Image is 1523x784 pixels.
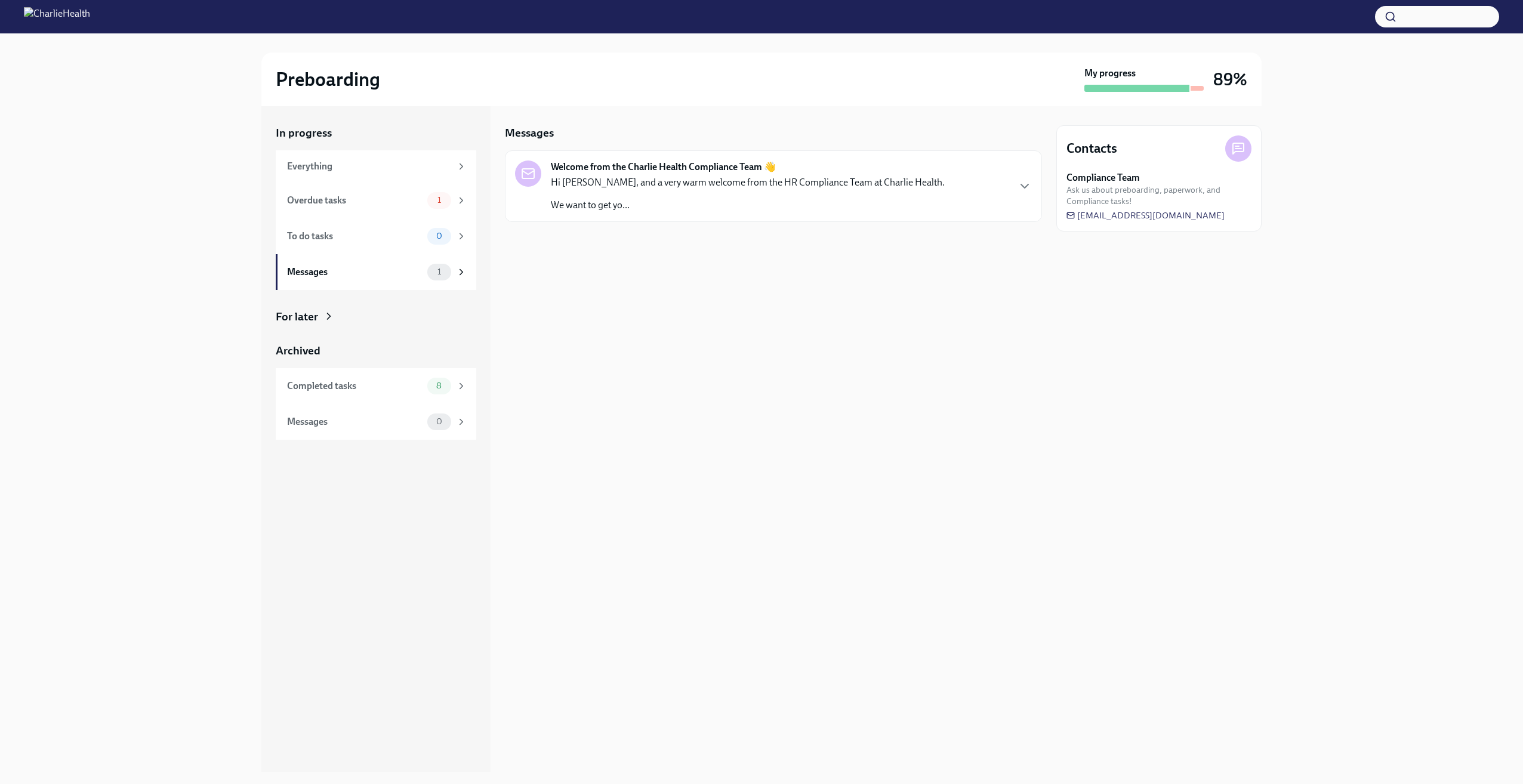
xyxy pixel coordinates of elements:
[287,160,451,173] div: Everything
[1066,140,1117,158] h4: Contacts
[1066,209,1225,221] a: [EMAIL_ADDRESS][DOMAIN_NAME]
[1213,69,1247,90] h3: 89%
[276,368,476,404] a: Completed tasks8
[551,176,945,189] p: Hi [PERSON_NAME], and a very warm welcome from the HR Compliance Team at Charlie Health.
[276,125,476,141] a: In progress
[276,309,476,325] a: For later
[1084,67,1136,80] strong: My progress
[24,7,90,26] img: CharlieHealth
[276,343,476,359] a: Archived
[287,194,423,207] div: Overdue tasks
[430,196,448,205] span: 1
[276,67,380,91] h2: Preboarding
[276,218,476,254] a: To do tasks0
[287,230,423,243] div: To do tasks
[429,417,449,426] span: 0
[551,199,945,212] p: We want to get yo...
[551,160,776,174] strong: Welcome from the Charlie Health Compliance Team 👋
[276,309,318,325] div: For later
[505,125,554,141] h5: Messages
[276,150,476,183] a: Everything
[276,254,476,290] a: Messages1
[429,232,449,240] span: 0
[276,183,476,218] a: Overdue tasks1
[429,381,449,390] span: 8
[276,404,476,440] a: Messages0
[1066,184,1251,207] span: Ask us about preboarding, paperwork, and Compliance tasks!
[287,415,423,428] div: Messages
[430,267,448,276] span: 1
[287,266,423,279] div: Messages
[1066,171,1140,184] strong: Compliance Team
[287,379,423,393] div: Completed tasks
